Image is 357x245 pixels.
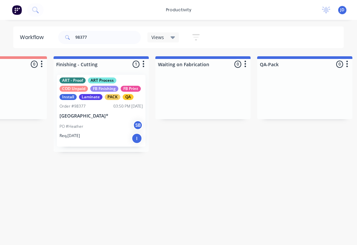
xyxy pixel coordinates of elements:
[113,103,143,109] div: 03:50 PM [DATE]
[163,5,195,15] div: productivity
[132,133,142,144] div: I
[59,123,83,129] p: PO #Heather
[88,77,116,83] div: ART Process
[12,5,22,15] img: Factory
[90,86,118,92] div: FB Finishing
[20,33,47,41] div: Workflow
[59,77,86,83] div: ART - Proof
[59,94,77,100] div: Install
[79,94,102,100] div: Laminate
[123,94,134,100] div: QA
[105,94,120,100] div: PACK
[121,86,141,92] div: FB Print
[59,103,86,109] div: Order #98377
[57,75,145,147] div: ART - ProofART ProcessCOD UnpaidFB FinishingFB PrintInstallLaminatePACKQAOrder #9837703:50 PM [DA...
[340,7,344,13] span: JD
[59,86,88,92] div: COD Unpaid
[75,31,141,44] input: Search for orders...
[151,34,164,41] span: Views
[59,133,80,139] p: Req. [DATE]
[133,120,143,130] div: SB
[59,113,143,119] p: [GEOGRAPHIC_DATA]*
